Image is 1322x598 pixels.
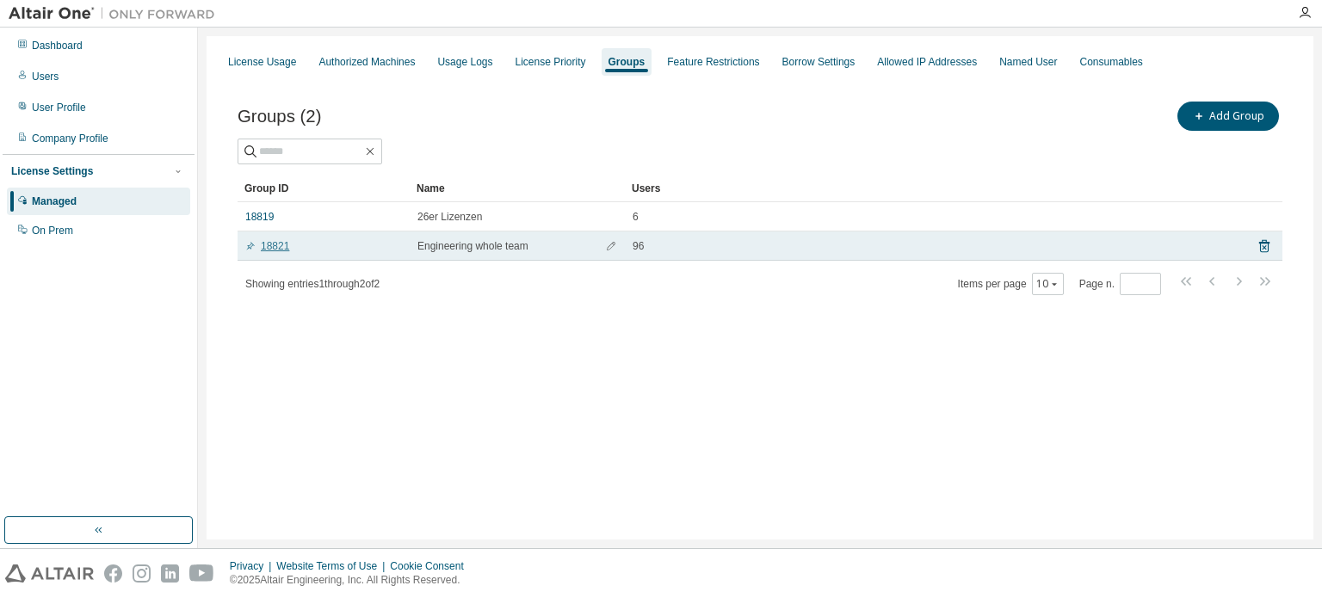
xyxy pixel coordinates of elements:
[5,564,94,583] img: altair_logo.svg
[238,107,321,126] span: Groups (2)
[1079,273,1161,295] span: Page n.
[318,55,415,69] div: Authorized Machines
[877,55,977,69] div: Allowed IP Addresses
[1177,102,1279,131] button: Add Group
[104,564,122,583] img: facebook.svg
[230,559,276,573] div: Privacy
[1080,55,1143,69] div: Consumables
[244,175,403,202] div: Group ID
[417,239,528,253] span: Engineering whole team
[958,273,1064,295] span: Items per page
[632,175,1234,202] div: Users
[437,55,492,69] div: Usage Logs
[32,194,77,208] div: Managed
[276,559,390,573] div: Website Terms of Use
[32,224,73,237] div: On Prem
[390,559,473,573] div: Cookie Consent
[32,70,59,83] div: Users
[32,132,108,145] div: Company Profile
[9,5,224,22] img: Altair One
[245,239,289,253] a: 18821
[608,55,646,69] div: Groups
[667,55,759,69] div: Feature Restrictions
[633,239,644,253] span: 96
[32,39,83,52] div: Dashboard
[11,164,93,178] div: License Settings
[999,55,1057,69] div: Named User
[161,564,179,583] img: linkedin.svg
[245,210,274,224] a: 18819
[782,55,856,69] div: Borrow Settings
[228,55,296,69] div: License Usage
[230,573,474,588] p: © 2025 Altair Engineering, Inc. All Rights Reserved.
[417,210,482,224] span: 26er Lizenzen
[32,101,86,114] div: User Profile
[245,278,380,290] span: Showing entries 1 through 2 of 2
[417,175,618,202] div: Name
[633,210,639,224] span: 6
[189,564,214,583] img: youtube.svg
[516,55,586,69] div: License Priority
[1036,277,1059,291] button: 10
[133,564,151,583] img: instagram.svg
